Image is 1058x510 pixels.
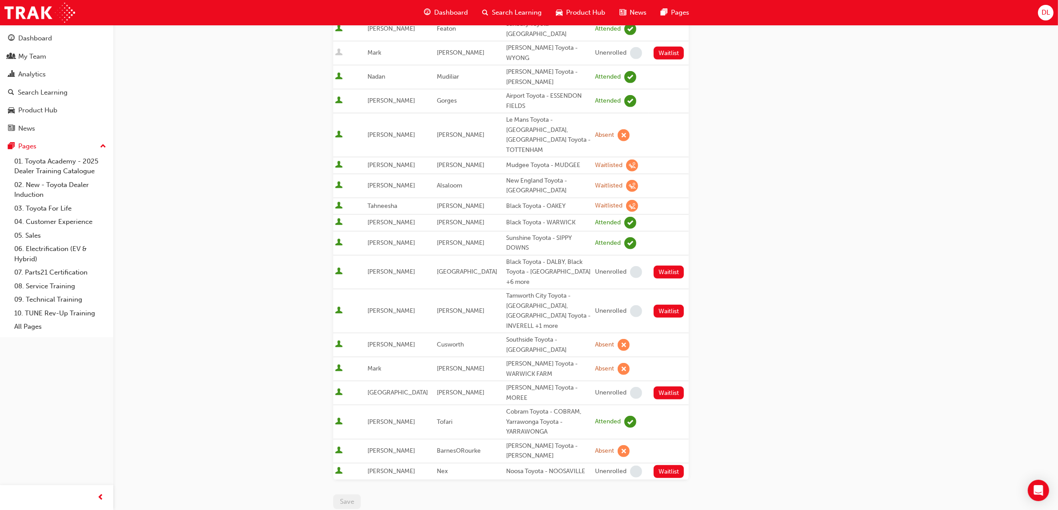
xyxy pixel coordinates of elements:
[335,446,343,455] span: User is active
[100,141,106,152] span: up-icon
[437,73,459,80] span: Mudiliar
[4,28,110,138] button: DashboardMy TeamAnalyticsSearch LearningProduct HubNews
[18,105,57,116] div: Product Hub
[335,267,343,276] span: User is active
[595,131,614,139] div: Absent
[437,219,484,226] span: [PERSON_NAME]
[434,8,468,18] span: Dashboard
[368,131,415,139] span: [PERSON_NAME]
[626,159,638,171] span: learningRecordVerb_WAITLIST-icon
[4,138,110,155] button: Pages
[595,239,621,247] div: Attended
[437,447,481,454] span: BarnesORourke
[417,4,475,22] a: guage-iconDashboard
[1042,8,1050,18] span: DL
[8,71,15,79] span: chart-icon
[595,73,621,81] div: Attended
[437,25,456,32] span: Featon
[335,388,343,397] span: User is active
[595,268,627,276] div: Unenrolled
[437,365,484,372] span: [PERSON_NAME]
[368,239,415,247] span: [PERSON_NAME]
[11,229,110,243] a: 05. Sales
[624,416,636,428] span: learningRecordVerb_ATTEND-icon
[340,498,354,506] span: Save
[624,237,636,249] span: learningRecordVerb_ATTEND-icon
[4,3,75,23] img: Trak
[335,161,343,170] span: User is active
[335,48,343,57] span: User is inactive
[506,43,591,63] div: [PERSON_NAME] Toyota - WYONG
[335,418,343,426] span: User is active
[595,182,623,190] div: Waitlisted
[335,202,343,211] span: User is active
[98,492,104,503] span: prev-icon
[595,307,627,315] div: Unenrolled
[424,7,431,18] span: guage-icon
[8,107,15,115] span: car-icon
[437,389,484,396] span: [PERSON_NAME]
[11,202,110,215] a: 03. Toyota For Life
[11,215,110,229] a: 04. Customer Experience
[368,73,386,80] span: Nadan
[595,161,623,170] div: Waitlisted
[630,466,642,478] span: learningRecordVerb_NONE-icon
[4,30,110,47] a: Dashboard
[506,407,591,437] div: Cobram Toyota - COBRAM, Yarrawonga Toyota - YARRAWONGA
[654,266,684,279] button: Waitlist
[1038,5,1054,20] button: DL
[549,4,612,22] a: car-iconProduct Hub
[437,97,457,104] span: Gorges
[11,279,110,293] a: 08. Service Training
[506,441,591,461] div: [PERSON_NAME] Toyota - [PERSON_NAME]
[595,447,614,455] div: Absent
[506,291,591,331] div: Tamworth City Toyota - [GEOGRAPHIC_DATA], [GEOGRAPHIC_DATA] Toyota - INVERELL +1 more
[333,494,361,509] button: Save
[18,33,52,44] div: Dashboard
[368,467,415,475] span: [PERSON_NAME]
[4,66,110,83] a: Analytics
[618,129,630,141] span: learningRecordVerb_ABSENT-icon
[8,125,15,133] span: news-icon
[368,97,415,104] span: [PERSON_NAME]
[506,335,591,355] div: Southside Toyota - [GEOGRAPHIC_DATA]
[368,341,415,348] span: [PERSON_NAME]
[11,320,110,334] a: All Pages
[654,386,684,399] button: Waitlist
[506,19,591,39] div: Sunbury Toyota - [GEOGRAPHIC_DATA]
[595,97,621,105] div: Attended
[4,120,110,137] a: News
[654,47,684,60] button: Waitlist
[618,363,630,375] span: learningRecordVerb_ABSENT-icon
[368,202,398,210] span: Tahneesha
[618,339,630,351] span: learningRecordVerb_ABSENT-icon
[368,161,415,169] span: [PERSON_NAME]
[18,124,35,134] div: News
[671,8,689,18] span: Pages
[506,383,591,403] div: [PERSON_NAME] Toyota - MOREE
[368,25,415,32] span: [PERSON_NAME]
[437,239,484,247] span: [PERSON_NAME]
[18,69,46,80] div: Analytics
[618,445,630,457] span: learningRecordVerb_ABSENT-icon
[368,447,415,454] span: [PERSON_NAME]
[368,307,415,315] span: [PERSON_NAME]
[368,418,415,426] span: [PERSON_NAME]
[437,307,484,315] span: [PERSON_NAME]
[482,7,488,18] span: search-icon
[595,49,627,57] div: Unenrolled
[4,84,110,101] a: Search Learning
[335,340,343,349] span: User is active
[368,219,415,226] span: [PERSON_NAME]
[506,218,591,228] div: Black Toyota - WARWICK
[506,115,591,155] div: Le Mans Toyota - [GEOGRAPHIC_DATA], [GEOGRAPHIC_DATA] Toyota - TOTTENHAM
[506,91,591,111] div: Airport Toyota - ESSENDON FIELDS
[595,25,621,33] div: Attended
[335,307,343,315] span: User is active
[368,268,415,275] span: [PERSON_NAME]
[661,7,667,18] span: pages-icon
[556,7,563,18] span: car-icon
[506,176,591,196] div: New England Toyota - [GEOGRAPHIC_DATA]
